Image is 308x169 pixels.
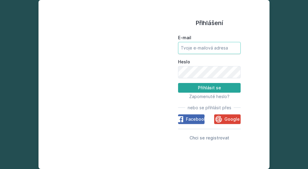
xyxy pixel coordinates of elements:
[178,18,241,27] h1: Přihlášení
[178,35,241,41] label: E-mail
[178,59,241,65] label: Heslo
[178,83,241,93] button: Přihlásit se
[214,114,241,124] button: Google
[189,135,229,140] span: Chci se registrovat
[188,105,231,111] span: nebo se přihlásit přes
[189,134,229,141] button: Chci se registrovat
[224,116,240,122] span: Google
[178,42,241,54] input: Tvoje e-mailová adresa
[189,94,229,99] span: Zapomenuté heslo?
[178,114,205,124] button: Facebook
[186,116,206,122] span: Facebook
